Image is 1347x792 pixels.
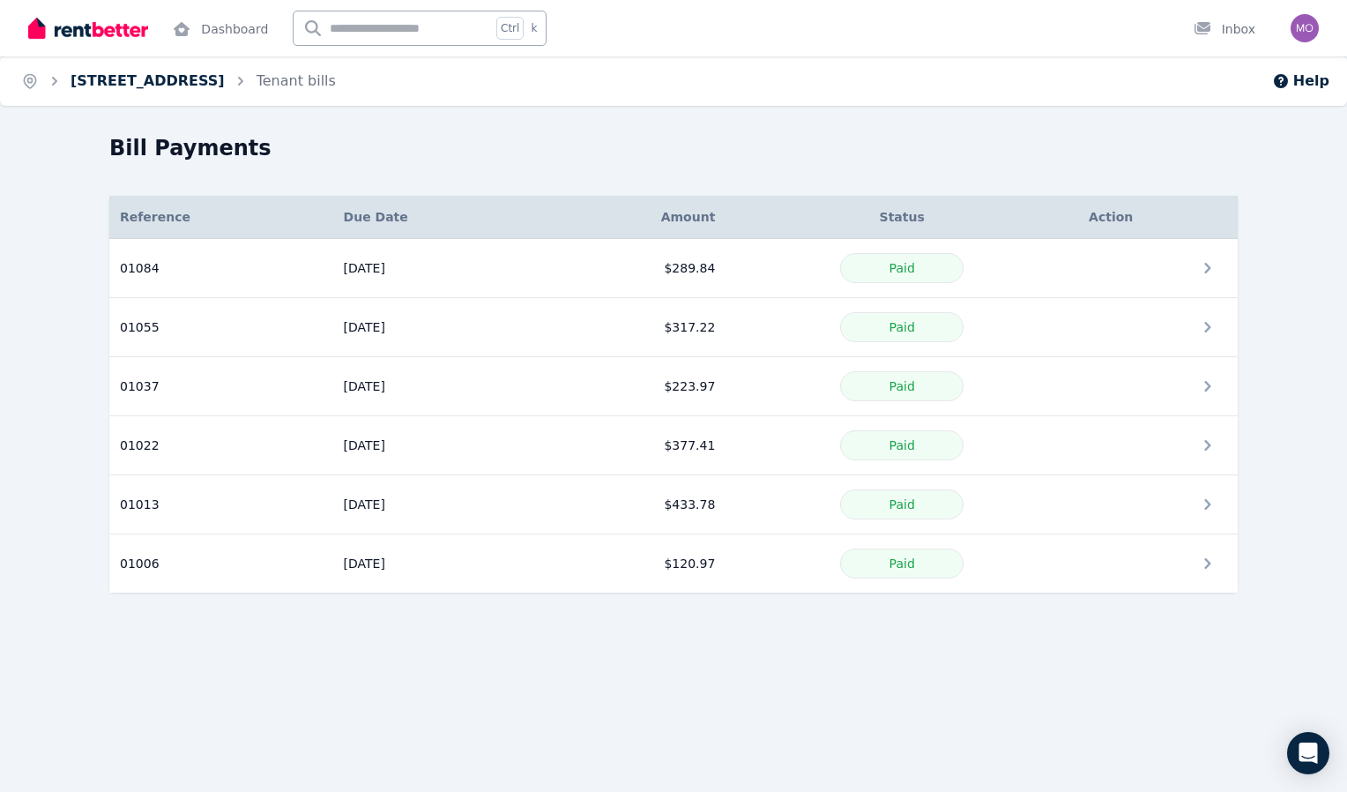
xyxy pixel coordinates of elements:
th: Action [1078,196,1238,239]
td: [DATE] [333,534,542,594]
th: Amount [542,196,726,239]
span: 01006 [120,555,160,572]
button: Help [1272,71,1329,92]
h1: Bill Payments [109,134,272,162]
td: $433.78 [542,475,726,534]
span: 01037 [120,377,160,395]
span: 01084 [120,259,160,277]
span: Reference [120,208,190,226]
td: $289.84 [542,239,726,298]
th: Status [726,196,1078,239]
td: [DATE] [333,357,542,416]
span: Ctrl [496,17,524,40]
td: [DATE] [333,475,542,534]
img: Mohtashim Nawaz Khan [1291,14,1319,42]
span: Paid [889,261,915,275]
td: [DATE] [333,239,542,298]
td: [DATE] [333,298,542,357]
span: Paid [889,557,915,571]
td: $120.97 [542,534,726,594]
a: [STREET_ADDRESS] [71,72,225,89]
span: Paid [889,497,915,512]
td: $223.97 [542,357,726,416]
span: k [531,21,537,35]
th: Due Date [333,196,542,239]
img: RentBetter [28,15,148,41]
span: Tenant bills [257,71,336,92]
span: Paid [889,379,915,393]
td: $377.41 [542,416,726,475]
div: Inbox [1194,20,1255,38]
span: 01055 [120,318,160,336]
span: 01013 [120,496,160,513]
span: Paid [889,438,915,452]
td: $317.22 [542,298,726,357]
span: Paid [889,320,915,334]
div: Open Intercom Messenger [1287,732,1329,774]
td: [DATE] [333,416,542,475]
span: 01022 [120,437,160,454]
